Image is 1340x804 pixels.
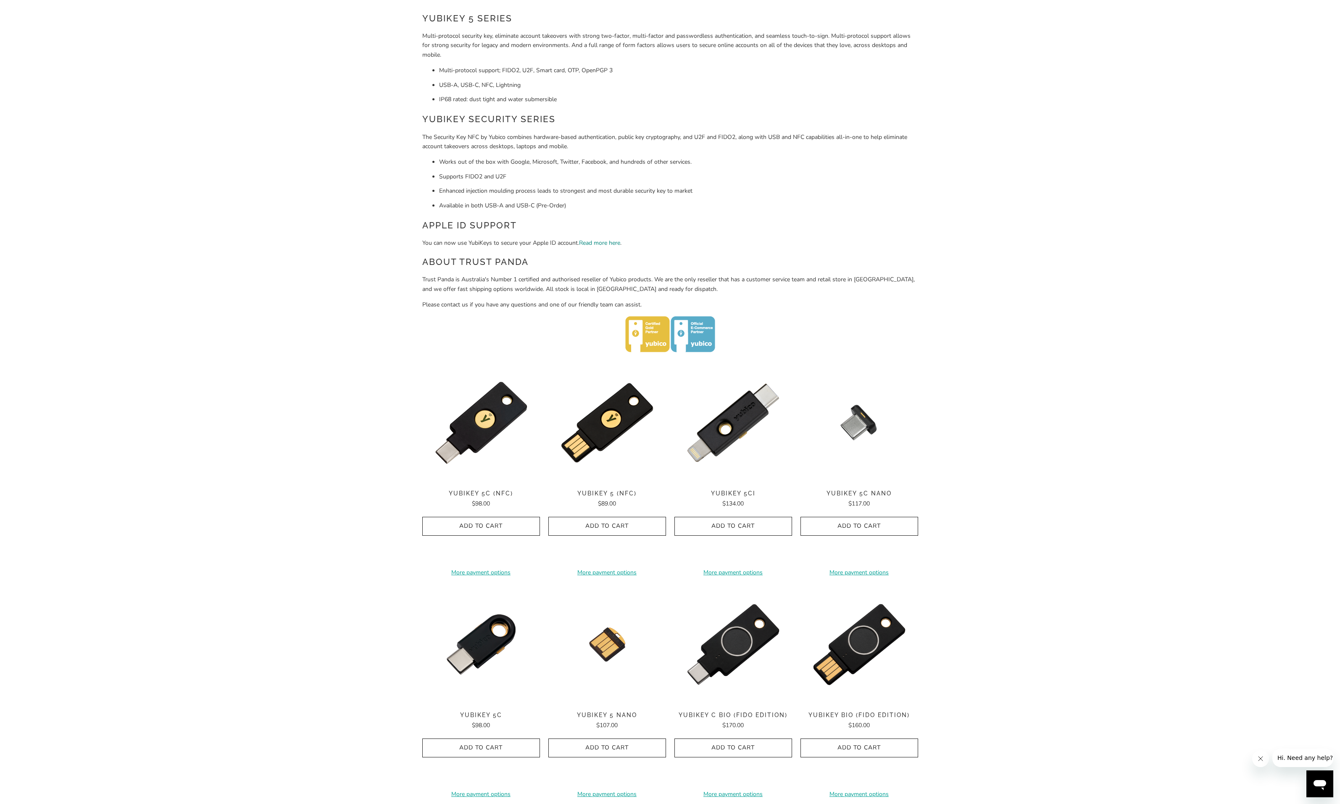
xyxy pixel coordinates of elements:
[548,586,666,703] img: YubiKey 5 Nano - Trust Panda
[422,364,540,482] a: YubiKey 5C (NFC) - Trust Panda YubiKey 5C (NFC) - Trust Panda
[598,500,616,508] span: $89.00
[848,721,870,729] span: $160.00
[422,712,540,719] span: YubiKey 5C
[439,186,918,196] li: Enhanced injection moulding process leads to strongest and most durable security key to market
[439,95,918,104] li: IP68 rated: dust tight and water submersible
[548,790,666,799] a: More payment options
[422,739,540,757] button: Add to Cart
[674,790,792,799] a: More payment options
[422,113,918,126] h2: YubiKey Security Series
[439,81,918,90] li: USB-A, USB-C, NFC, Lightning
[422,712,540,730] a: YubiKey 5C $98.00
[548,364,666,482] a: YubiKey 5 (NFC) - Trust Panda YubiKey 5 (NFC) - Trust Panda
[683,744,783,752] span: Add to Cart
[848,500,870,508] span: $117.00
[674,490,792,508] a: YubiKey 5Ci $134.00
[548,364,666,482] img: YubiKey 5 (NFC) - Trust Panda
[722,721,744,729] span: $170.00
[674,712,792,730] a: YubiKey C Bio (FIDO Edition) $170.00
[1252,750,1269,767] iframe: Close message
[800,790,918,799] a: More payment options
[674,712,792,719] span: YubiKey C Bio (FIDO Edition)
[800,517,918,536] button: Add to Cart
[557,523,657,530] span: Add to Cart
[674,568,792,577] a: More payment options
[431,744,531,752] span: Add to Cart
[722,500,744,508] span: $134.00
[800,364,918,482] img: YubiKey 5C Nano - Trust Panda
[800,568,918,577] a: More payment options
[422,586,540,703] img: YubiKey 5C - Trust Panda
[422,275,918,294] p: Trust Panda is Australia's Number 1 certified and authorised reseller of Yubico products. We are ...
[439,172,918,181] li: Supports FIDO2 and U2F
[800,586,918,703] a: YubiKey Bio (FIDO Edition) - Trust Panda YubiKey Bio (FIDO Edition) - Trust Panda
[800,364,918,482] a: YubiKey 5C Nano - Trust Panda YubiKey 5C Nano - Trust Panda
[674,739,792,757] button: Add to Cart
[422,12,918,25] h2: YubiKey 5 Series
[674,364,792,482] a: YubiKey 5Ci - Trust Panda YubiKey 5Ci - Trust Panda
[422,133,918,152] p: The Security Key NFC by Yubico combines hardware-based authentication, public key cryptography, a...
[431,523,531,530] span: Add to Cart
[800,739,918,757] button: Add to Cart
[596,721,618,729] span: $107.00
[1272,749,1333,767] iframe: Message from company
[548,490,666,508] a: YubiKey 5 (NFC) $89.00
[439,201,918,210] li: Available in both USB-A and USB-C (Pre-Order)
[422,490,540,508] a: YubiKey 5C (NFC) $98.00
[683,523,783,530] span: Add to Cart
[674,364,792,482] img: YubiKey 5Ci - Trust Panda
[439,66,918,75] li: Multi-protocol support; FIDO2, U2F, Smart card, OTP, OpenPGP 3
[422,517,540,536] button: Add to Cart
[548,739,666,757] button: Add to Cart
[548,712,666,730] a: YubiKey 5 Nano $107.00
[579,239,620,247] a: Read more here
[800,586,918,703] img: YubiKey Bio (FIDO Edition) - Trust Panda
[422,300,918,309] p: Please contact us if you have any questions and one of our friendly team can assist.
[674,586,792,703] img: YubiKey C Bio (FIDO Edition) - Trust Panda
[1306,770,1333,797] iframe: Button to launch messaging window
[809,523,909,530] span: Add to Cart
[422,790,540,799] a: More payment options
[422,490,540,497] span: YubiKey 5C (NFC)
[674,586,792,703] a: YubiKey C Bio (FIDO Edition) - Trust Panda YubiKey C Bio (FIDO Edition) - Trust Panda
[439,157,918,167] li: Works out of the box with Google, Microsoft, Twitter, Facebook, and hundreds of other services.
[422,364,540,482] img: YubiKey 5C (NFC) - Trust Panda
[674,490,792,497] span: YubiKey 5Ci
[548,517,666,536] button: Add to Cart
[800,490,918,508] a: YubiKey 5C Nano $117.00
[548,490,666,497] span: YubiKey 5 (NFC)
[422,219,918,232] h2: Apple ID Support
[800,490,918,497] span: YubiKey 5C Nano
[422,586,540,703] a: YubiKey 5C - Trust Panda YubiKey 5C - Trust Panda
[809,744,909,752] span: Add to Cart
[674,517,792,536] button: Add to Cart
[548,586,666,703] a: YubiKey 5 Nano - Trust Panda YubiKey 5 Nano - Trust Panda
[472,500,490,508] span: $98.00
[548,712,666,719] span: YubiKey 5 Nano
[422,255,918,269] h2: About Trust Panda
[472,721,490,729] span: $98.00
[557,744,657,752] span: Add to Cart
[422,31,918,60] p: Multi-protocol security key, eliminate account takeovers with strong two-factor, multi-factor and...
[422,568,540,577] a: More payment options
[548,568,666,577] a: More payment options
[800,712,918,719] span: YubiKey Bio (FIDO Edition)
[800,712,918,730] a: YubiKey Bio (FIDO Edition) $160.00
[422,238,918,248] p: You can now use YubiKeys to secure your Apple ID account. .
